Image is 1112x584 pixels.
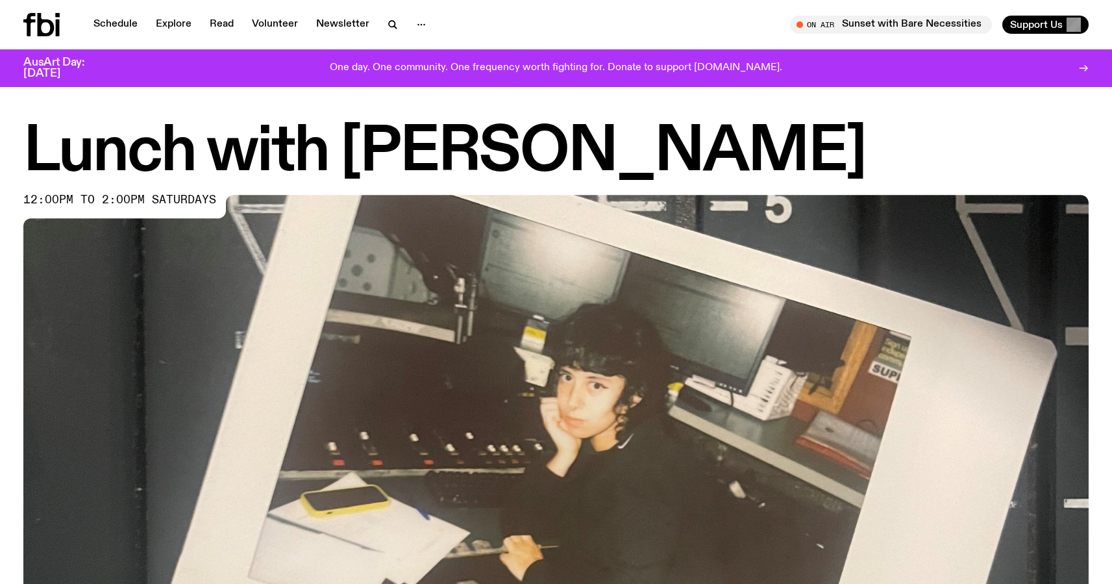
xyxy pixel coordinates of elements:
a: Schedule [86,16,145,34]
button: Support Us [1002,16,1089,34]
a: Explore [148,16,199,34]
a: Read [202,16,241,34]
span: 12:00pm to 2:00pm saturdays [23,195,216,205]
button: On AirSunset with Bare Necessities [790,16,992,34]
h3: AusArt Day: [DATE] [23,57,106,79]
a: Newsletter [308,16,377,34]
p: One day. One community. One frequency worth fighting for. Donate to support [DOMAIN_NAME]. [330,62,782,74]
a: Volunteer [244,16,306,34]
h1: Lunch with [PERSON_NAME] [23,123,1089,182]
span: Support Us [1010,19,1063,31]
